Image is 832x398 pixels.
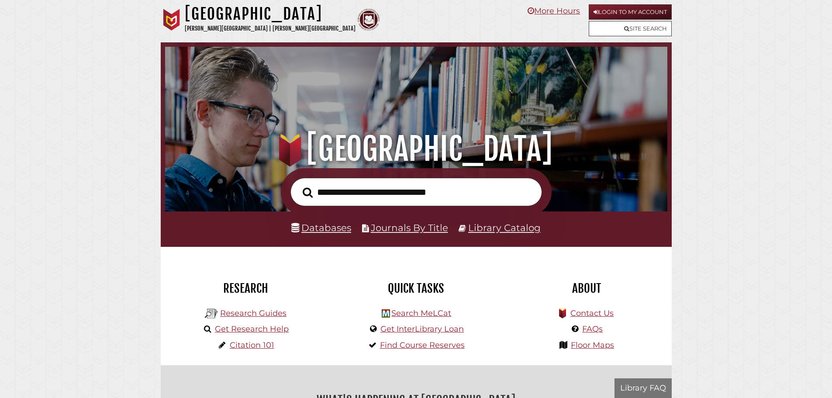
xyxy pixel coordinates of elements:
a: Databases [291,222,351,233]
a: More Hours [528,6,580,16]
i: Search [303,187,313,198]
a: Login to My Account [589,4,672,20]
img: Calvin Theological Seminary [358,9,380,31]
img: Calvin University [161,9,183,31]
a: Get InterLibrary Loan [380,324,464,334]
a: Citation 101 [230,340,274,350]
a: Contact Us [570,308,614,318]
button: Search [298,185,317,201]
a: Research Guides [220,308,287,318]
a: Journals By Title [371,222,448,233]
a: Floor Maps [571,340,614,350]
img: Hekman Library Logo [382,309,390,318]
h2: About [508,281,665,296]
a: Search MeLCat [391,308,451,318]
h2: Research [167,281,325,296]
h1: [GEOGRAPHIC_DATA] [177,130,655,168]
img: Hekman Library Logo [205,307,218,320]
a: Library Catalog [468,222,541,233]
p: [PERSON_NAME][GEOGRAPHIC_DATA] | [PERSON_NAME][GEOGRAPHIC_DATA] [185,24,356,34]
a: Get Research Help [215,324,289,334]
h1: [GEOGRAPHIC_DATA] [185,4,356,24]
a: FAQs [582,324,603,334]
a: Site Search [589,21,672,36]
h2: Quick Tasks [338,281,495,296]
a: Find Course Reserves [380,340,465,350]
